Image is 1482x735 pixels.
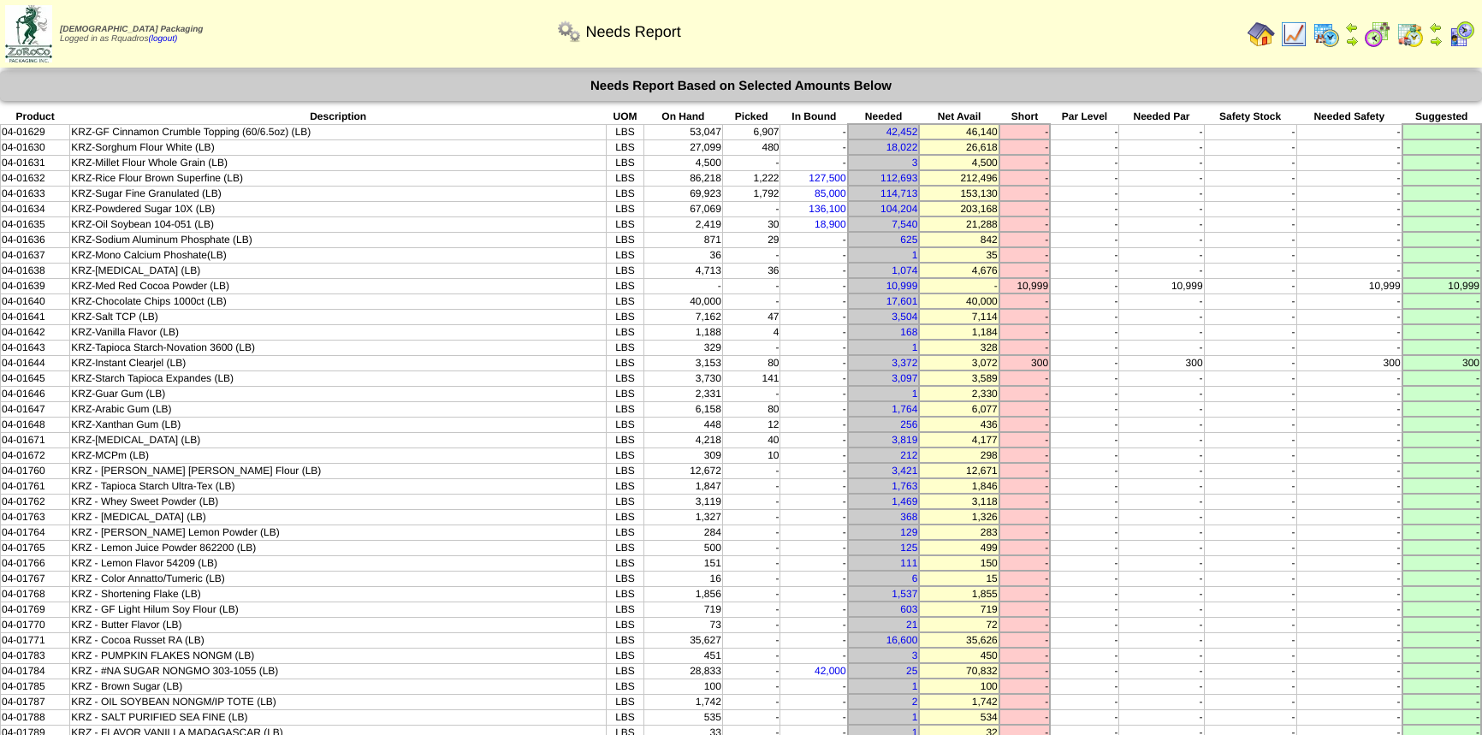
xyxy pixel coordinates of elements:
td: - [1119,170,1204,186]
td: - [780,278,848,293]
td: 2,419 [643,216,722,232]
td: - [1204,139,1296,155]
td: - [1050,370,1119,386]
td: - [780,370,848,386]
a: 18,900 [815,218,846,230]
th: Needed Safety [1296,110,1402,124]
td: 4 [722,324,780,340]
a: 368 [900,511,917,523]
td: 3,589 [919,370,999,386]
td: 35 [919,247,999,263]
td: 480 [722,139,780,155]
td: 69,923 [643,186,722,201]
td: 04-01631 [1,155,70,170]
td: - [999,201,1050,216]
td: - [1402,232,1481,247]
a: 25 [906,665,917,677]
td: 04-01640 [1,293,70,309]
td: KRZ-Sugar Fine Granulated (LB) [70,186,607,201]
a: 625 [900,234,917,246]
td: 328 [919,340,999,355]
td: KRZ-Guar Gum (LB) [70,386,607,401]
th: Needed Par [1119,110,1204,124]
td: KRZ-Salt TCP (LB) [70,309,607,324]
td: - [1050,324,1119,340]
td: 86,218 [643,170,722,186]
img: calendarprod.gif [1313,21,1340,48]
th: Suggested [1402,110,1481,124]
td: LBS [607,293,644,309]
td: LBS [607,340,644,355]
span: [DEMOGRAPHIC_DATA] Packaging [60,25,203,34]
th: Net Avail [919,110,999,124]
td: 7,114 [919,309,999,324]
a: 1,537 [892,588,917,600]
td: 871 [643,232,722,247]
td: KRZ-Starch Tapioca Expandes (LB) [70,370,607,386]
a: 114,713 [880,187,917,199]
td: LBS [607,247,644,263]
td: LBS [607,355,644,370]
td: - [1402,186,1481,201]
img: line_graph.gif [1280,21,1307,48]
td: - [1119,247,1204,263]
img: workflow.png [555,18,583,45]
a: 10,999 [886,280,918,292]
img: arrowright.gif [1429,34,1443,48]
td: - [1119,139,1204,155]
td: - [780,155,848,170]
td: - [919,278,999,293]
td: 04-01637 [1,247,70,263]
td: KRZ-Vanilla Flavor (LB) [70,324,607,340]
td: LBS [607,278,644,293]
a: 16,600 [886,634,918,646]
td: KRZ-Tapioca Starch-Novation 3600 (LB) [70,340,607,355]
a: 7,540 [892,218,917,230]
td: - [1204,293,1296,309]
td: 04-01646 [1,386,70,401]
a: 1 [912,680,918,692]
td: KRZ-Rice Flour Brown Superfine (LB) [70,170,607,186]
td: - [722,386,780,401]
td: - [1204,247,1296,263]
td: - [999,216,1050,232]
a: 1 [912,249,918,261]
td: KRZ-GF Cinnamon Crumble Topping (60/6.5oz) (LB) [70,124,607,139]
a: 85,000 [815,187,846,199]
td: KRZ-Oil Soybean 104-051 (LB) [70,216,607,232]
td: 4,713 [643,263,722,278]
a: 1,074 [892,264,917,276]
td: 203,168 [919,201,999,216]
td: - [1050,293,1119,309]
img: home.gif [1248,21,1275,48]
td: - [999,186,1050,201]
th: Needed [848,110,920,124]
td: - [1204,201,1296,216]
a: 1 [912,711,918,723]
td: - [1119,232,1204,247]
td: LBS [607,370,644,386]
td: 67,069 [643,201,722,216]
img: arrowleft.gif [1345,21,1359,34]
td: 10,999 [1119,278,1204,293]
a: 256 [900,418,917,430]
td: - [1050,186,1119,201]
td: LBS [607,201,644,216]
td: - [722,247,780,263]
td: - [1050,124,1119,139]
a: 3 [912,649,918,661]
td: - [999,386,1050,401]
th: Short [999,110,1050,124]
td: - [1050,355,1119,370]
td: 141 [722,370,780,386]
td: LBS [607,155,644,170]
td: - [1402,340,1481,355]
td: LBS [607,324,644,340]
a: 42,000 [815,665,846,677]
td: 2,330 [919,386,999,401]
td: - [1050,139,1119,155]
td: - [1204,370,1296,386]
td: - [999,232,1050,247]
td: - [1119,124,1204,139]
td: 212,496 [919,170,999,186]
